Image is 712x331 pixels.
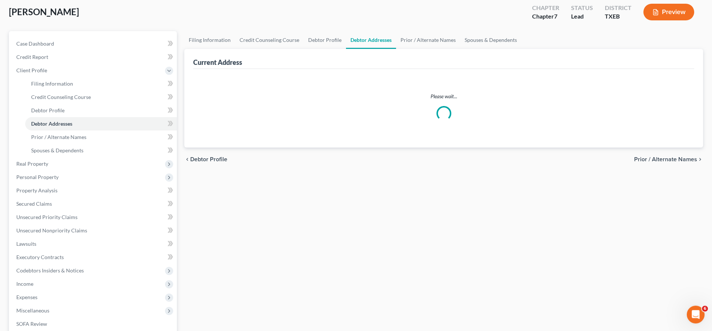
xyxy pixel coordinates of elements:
[31,107,65,113] span: Debtor Profile
[687,306,705,324] iframe: Intercom live chat
[10,237,177,251] a: Lawsuits
[31,120,72,127] span: Debtor Addresses
[10,37,177,50] a: Case Dashboard
[460,31,521,49] a: Spouses & Dependents
[532,4,559,12] div: Chapter
[25,77,177,90] a: Filing Information
[16,160,48,167] span: Real Property
[25,130,177,144] a: Prior / Alternate Names
[193,58,242,67] div: Current Address
[184,31,235,49] a: Filing Information
[10,317,177,331] a: SOFA Review
[25,90,177,104] a: Credit Counseling Course
[10,211,177,224] a: Unsecured Priority Claims
[16,241,36,247] span: Lawsuits
[184,156,227,162] button: chevron_left Debtor Profile
[25,104,177,117] a: Debtor Profile
[31,80,73,87] span: Filing Information
[25,144,177,157] a: Spouses & Dependents
[16,40,54,47] span: Case Dashboard
[571,12,593,21] div: Lead
[10,184,177,197] a: Property Analysis
[634,156,703,162] button: Prior / Alternate Names chevron_right
[571,4,593,12] div: Status
[10,251,177,264] a: Executory Contracts
[16,267,84,274] span: Codebtors Insiders & Notices
[554,13,557,20] span: 7
[643,4,694,20] button: Preview
[16,67,47,73] span: Client Profile
[184,156,190,162] i: chevron_left
[31,147,83,153] span: Spouses & Dependents
[235,31,304,49] a: Credit Counseling Course
[16,227,87,234] span: Unsecured Nonpriority Claims
[10,224,177,237] a: Unsecured Nonpriority Claims
[31,94,91,100] span: Credit Counseling Course
[346,31,396,49] a: Debtor Addresses
[16,174,59,180] span: Personal Property
[702,306,708,312] span: 6
[16,214,78,220] span: Unsecured Priority Claims
[16,254,64,260] span: Executory Contracts
[199,93,688,100] p: Please wait...
[605,4,632,12] div: District
[9,6,79,17] span: [PERSON_NAME]
[697,156,703,162] i: chevron_right
[16,321,47,327] span: SOFA Review
[532,12,559,21] div: Chapter
[605,12,632,21] div: TXEB
[190,156,227,162] span: Debtor Profile
[634,156,697,162] span: Prior / Alternate Names
[396,31,460,49] a: Prior / Alternate Names
[16,294,37,300] span: Expenses
[304,31,346,49] a: Debtor Profile
[16,54,48,60] span: Credit Report
[10,197,177,211] a: Secured Claims
[16,281,33,287] span: Income
[16,187,57,193] span: Property Analysis
[25,117,177,130] a: Debtor Addresses
[16,307,49,314] span: Miscellaneous
[16,201,52,207] span: Secured Claims
[10,50,177,64] a: Credit Report
[31,134,86,140] span: Prior / Alternate Names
